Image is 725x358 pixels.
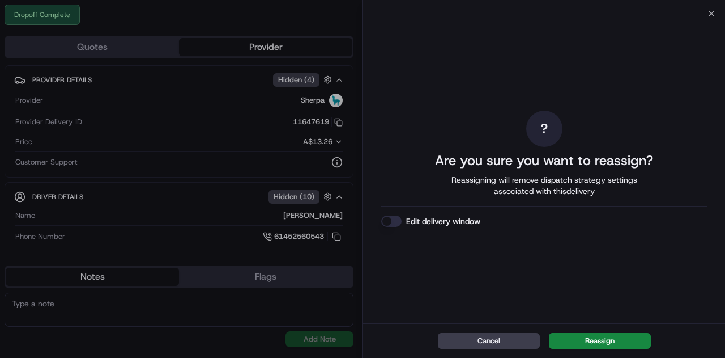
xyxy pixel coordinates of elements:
[549,333,651,349] button: Reassign
[438,333,540,349] button: Cancel
[526,111,562,147] div: ?
[435,151,653,170] h2: Are you sure you want to reassign?
[406,216,480,227] label: Edit delivery window
[436,174,653,197] span: Reassigning will remove dispatch strategy settings associated with this delivery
